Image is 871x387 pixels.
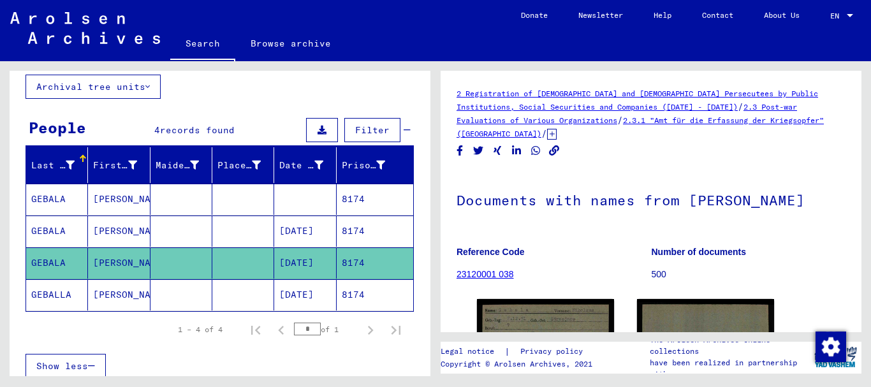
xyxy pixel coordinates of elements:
p: Copyright © Arolsen Archives, 2021 [441,358,598,370]
button: Previous page [268,317,294,342]
mat-cell: [DATE] [274,215,336,247]
a: Privacy policy [510,345,598,358]
mat-cell: GEBALA [26,215,88,247]
span: / [738,101,743,112]
div: Date of Birth [279,155,339,175]
mat-header-cell: Last Name [26,147,88,183]
button: Filter [344,118,400,142]
p: have been realized in partnership with [650,357,809,380]
img: 001.jpg [477,299,614,383]
img: yv_logo.png [812,341,860,373]
div: First Name [93,155,152,175]
div: Prisoner # [342,155,401,175]
span: / [541,128,547,139]
mat-cell: 8174 [337,247,413,279]
button: Next page [358,317,383,342]
mat-cell: [PERSON_NAME] [88,247,150,279]
span: 4 [154,124,160,136]
div: Prisoner # [342,159,385,172]
mat-cell: [DATE] [274,247,336,279]
mat-header-cell: First Name [88,147,150,183]
span: EN [830,11,844,20]
span: / [617,114,623,126]
img: Change consent [816,332,846,362]
img: Arolsen_neg.svg [10,12,160,44]
img: 002.jpg [637,299,774,383]
span: records found [160,124,235,136]
mat-cell: [PERSON_NAME] [88,215,150,247]
button: Share on Twitter [472,143,485,159]
button: Share on WhatsApp [529,143,543,159]
mat-cell: 8174 [337,279,413,310]
button: First page [243,317,268,342]
mat-header-cell: Prisoner # [337,147,413,183]
a: Browse archive [235,28,346,59]
p: The Arolsen Archives online collections [650,334,809,357]
div: Date of Birth [279,159,323,172]
a: Legal notice [441,345,504,358]
div: First Name [93,159,136,172]
mat-header-cell: Maiden Name [150,147,212,183]
button: Share on Xing [491,143,504,159]
h1: Documents with names from [PERSON_NAME] [457,171,845,227]
button: Show less [26,354,106,378]
a: 2 Registration of [DEMOGRAPHIC_DATA] and [DEMOGRAPHIC_DATA] Persecutees by Public Institutions, S... [457,89,818,112]
mat-cell: GEBALA [26,247,88,279]
div: People [29,116,86,139]
div: 1 – 4 of 4 [178,324,223,335]
a: Search [170,28,235,61]
a: 2.3.1 "Amt für die Erfassung der Kriegsopfer" ([GEOGRAPHIC_DATA]) [457,115,824,138]
div: Maiden Name [156,159,199,172]
div: Place of Birth [217,155,277,175]
mat-cell: [PERSON_NAME] [88,279,150,310]
span: Filter [355,124,390,136]
mat-cell: [PERSON_NAME] [88,184,150,215]
mat-cell: GEBALA [26,184,88,215]
div: | [441,345,598,358]
mat-cell: 8174 [337,184,413,215]
span: Show less [36,360,88,372]
a: 23120001 038 [457,269,514,279]
button: Copy link [548,143,561,159]
div: Last Name [31,155,91,175]
mat-header-cell: Date of Birth [274,147,336,183]
mat-header-cell: Place of Birth [212,147,274,183]
b: Reference Code [457,247,525,257]
button: Archival tree units [26,75,161,99]
p: 500 [652,268,846,281]
button: Share on LinkedIn [510,143,523,159]
div: Last Name [31,159,75,172]
button: Share on Facebook [453,143,467,159]
b: Number of documents [652,247,747,257]
button: Last page [383,317,409,342]
mat-cell: GEBALLA [26,279,88,310]
div: Maiden Name [156,155,215,175]
mat-cell: 8174 [337,215,413,247]
div: of 1 [294,323,358,335]
div: Place of Birth [217,159,261,172]
mat-cell: [DATE] [274,279,336,310]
